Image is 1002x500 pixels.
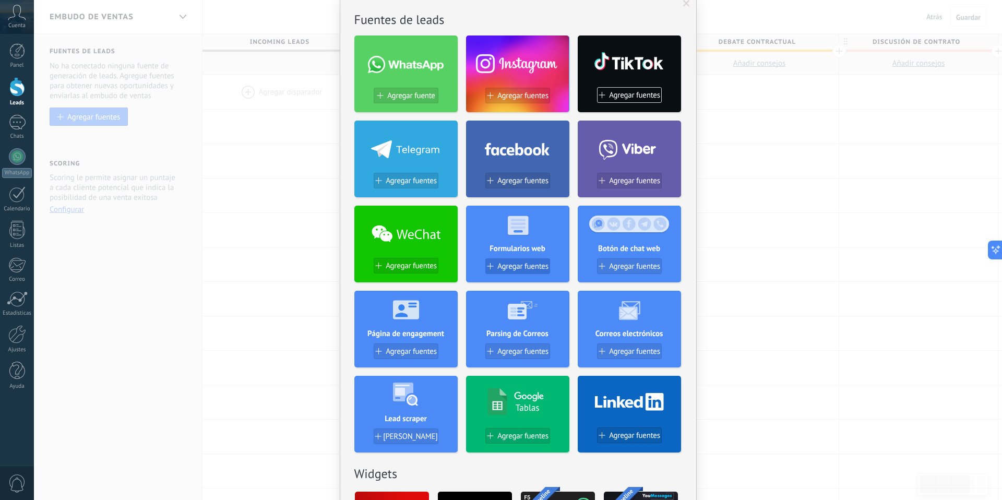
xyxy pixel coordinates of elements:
div: Ayuda [2,383,32,390]
h2: Widgets [354,466,682,482]
div: Calendario [2,206,32,212]
button: Agregar fuentes [374,173,438,188]
button: Agregar fuentes [597,427,662,443]
h4: Botón de chat web [578,244,681,254]
span: Agregar fuentes [609,176,660,185]
h4: Tablas [516,402,540,413]
span: Agregar fuentes [497,432,548,441]
div: Listas [2,242,32,249]
span: Cuenta [8,22,26,29]
div: Panel [2,62,32,69]
h4: Formularios web [466,244,569,254]
span: Agregar fuentes [609,347,660,356]
span: Agregar fuentes [609,262,660,271]
div: Chats [2,133,32,140]
div: Estadísticas [2,310,32,317]
h2: Fuentes de leads [354,11,682,28]
h4: Página de engagement [354,329,458,339]
span: Agregar fuentes [497,176,548,185]
span: Agregar fuente [387,91,435,100]
button: Agregar fuentes [485,88,550,103]
span: Agregar fuentes [497,91,548,100]
span: Agregar fuentes [609,91,660,100]
div: WhatsApp [2,168,32,178]
div: Ajustes [2,347,32,353]
span: Agregar fuentes [386,176,437,185]
div: Leads [2,100,32,106]
h4: Lead scraper [354,414,458,424]
button: Agregar fuentes [485,343,550,359]
button: Agregar fuente [374,88,438,103]
button: Agregar fuentes [597,343,662,359]
span: Agregar fuentes [386,347,437,356]
span: [PERSON_NAME] [383,432,437,441]
h4: Correos electrónicos [578,329,681,339]
button: Agregar fuentes [597,258,662,274]
button: Agregar fuentes [374,343,438,359]
div: Correo [2,276,32,283]
button: Agregar fuentes [485,428,550,444]
span: Agregar fuentes [497,347,548,356]
button: Agregar fuentes [485,258,550,274]
button: Agregar fuentes [597,87,662,103]
span: Agregar fuentes [609,431,660,440]
h4: Parsing de Correos [466,329,569,339]
button: [PERSON_NAME] [374,428,438,444]
button: Agregar fuentes [374,258,438,273]
button: Agregar fuentes [485,173,550,188]
button: Agregar fuentes [597,173,662,188]
span: Agregar fuentes [386,261,437,270]
span: Agregar fuentes [497,262,548,271]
